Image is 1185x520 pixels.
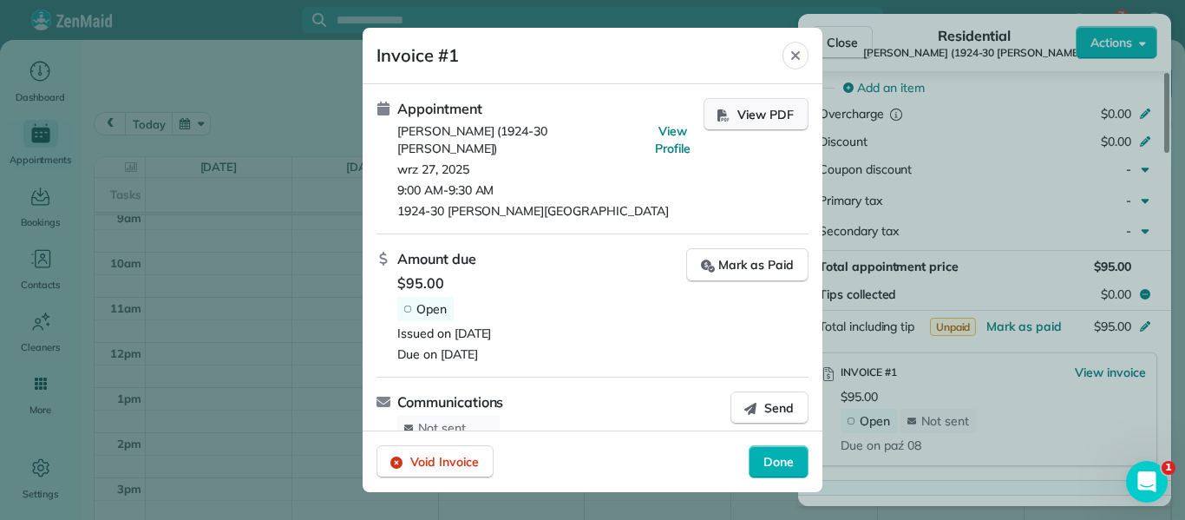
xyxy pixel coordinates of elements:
[455,325,492,342] span: [DATE]
[441,346,478,363] span: [DATE]
[782,42,809,69] button: Close
[686,248,809,282] button: Mark as Paid
[376,445,494,478] button: Void Invoice
[397,98,482,119] span: Appointment
[1162,461,1175,475] span: 1
[397,181,704,199] span: 9:00 AM - 9:30 AM
[397,273,686,293] span: $95.00
[764,399,794,417] span: Send
[763,453,794,471] span: Done
[397,122,634,157] span: [PERSON_NAME] (1924-30 [PERSON_NAME])
[416,301,447,317] span: Open
[655,123,691,156] span: View Profile
[410,453,479,471] span: Void Invoice
[704,98,809,131] button: View PDF
[397,392,503,412] span: Communications
[397,248,476,269] span: Amount due
[701,256,794,274] div: Mark as Paid
[1126,461,1168,503] iframe: Intercom live chat
[730,392,809,425] button: Send
[749,445,809,478] button: Done
[397,346,437,363] span: Due on
[418,420,466,436] span: Not sent
[376,42,782,69] span: Invoice #1
[397,202,704,220] span: 1924-30 [PERSON_NAME][GEOGRAPHIC_DATA]
[641,122,704,157] a: View Profile
[737,106,794,123] span: View PDF
[397,161,704,178] span: wrz 27, 2025
[397,325,451,342] span: Issued on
